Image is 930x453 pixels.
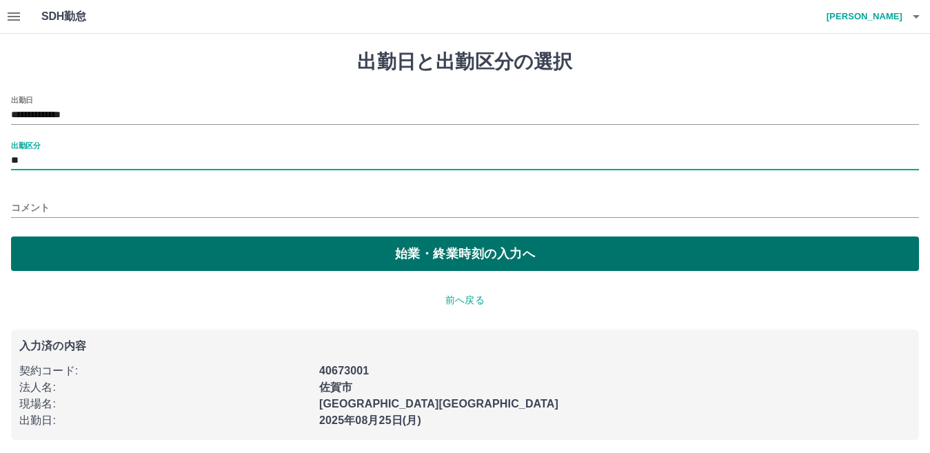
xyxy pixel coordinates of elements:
[19,363,311,379] p: 契約コード :
[319,365,369,376] b: 40673001
[11,94,33,105] label: 出勤日
[319,381,352,393] b: 佐賀市
[319,398,558,410] b: [GEOGRAPHIC_DATA][GEOGRAPHIC_DATA]
[11,293,919,308] p: 前へ戻る
[11,140,40,150] label: 出勤区分
[19,341,911,352] p: 入力済の内容
[319,414,421,426] b: 2025年08月25日(月)
[19,396,311,412] p: 現場名 :
[11,50,919,74] h1: 出勤日と出勤区分の選択
[19,412,311,429] p: 出勤日 :
[19,379,311,396] p: 法人名 :
[11,236,919,271] button: 始業・終業時刻の入力へ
